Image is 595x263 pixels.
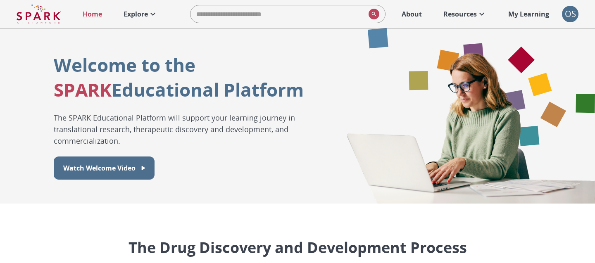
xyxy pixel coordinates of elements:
[17,4,61,24] img: Logo of SPARK at Stanford
[439,5,491,23] a: Resources
[63,163,136,173] p: Watch Welcome Video
[443,9,477,19] p: Resources
[83,9,102,19] p: Home
[365,5,379,23] button: search
[504,5,554,23] a: My Learning
[119,5,162,23] a: Explore
[54,112,324,147] p: The SPARK Educational Platform will support your learning journey in translational research, ther...
[54,156,155,180] button: Watch Welcome Video
[397,5,426,23] a: About
[402,9,422,19] p: About
[124,9,148,19] p: Explore
[562,6,578,22] button: account of current user
[79,5,106,23] a: Home
[98,237,497,259] p: The Drug Discovery and Development Process
[54,52,304,102] p: Welcome to the Educational Platform
[324,28,595,204] div: Graphic showing various drug development icons within hexagons fading across the screen
[508,9,549,19] p: My Learning
[562,6,578,22] div: OS
[54,77,112,102] span: SPARK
